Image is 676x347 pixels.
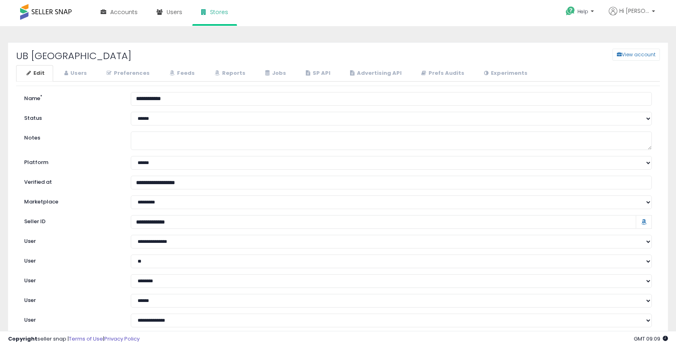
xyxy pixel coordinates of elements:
label: User [18,274,125,285]
label: User [18,255,125,265]
a: View account [606,49,618,61]
button: View account [612,49,660,61]
label: User [18,314,125,324]
a: Feeds [159,65,203,82]
strong: Copyright [8,335,37,343]
span: Hi [PERSON_NAME] [619,7,649,15]
label: Platform [18,156,125,166]
a: Hi [PERSON_NAME] [609,7,655,25]
h2: UB [GEOGRAPHIC_DATA] [10,51,283,61]
label: Name [18,92,125,103]
span: 2025-09-17 09:09 GMT [634,335,668,343]
a: Preferences [96,65,158,82]
span: Accounts [110,8,138,16]
div: seller snap | | [8,335,140,343]
a: Edit [16,65,53,82]
a: Reports [204,65,254,82]
a: Privacy Policy [104,335,140,343]
label: Status [18,112,125,122]
label: Seller ID [18,215,125,226]
a: Experiments [474,65,536,82]
a: Advertising API [340,65,410,82]
a: SP API [295,65,339,82]
span: Help [577,8,588,15]
a: Users [54,65,95,82]
a: Jobs [255,65,295,82]
label: User [18,294,125,304]
a: Terms of Use [69,335,103,343]
i: Get Help [565,6,575,16]
label: Notes [18,131,125,142]
label: Verified at [18,176,125,186]
span: Stores [210,8,228,16]
span: Users [167,8,182,16]
label: User [18,235,125,245]
label: Marketplace [18,195,125,206]
a: Prefs Audits [411,65,473,82]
